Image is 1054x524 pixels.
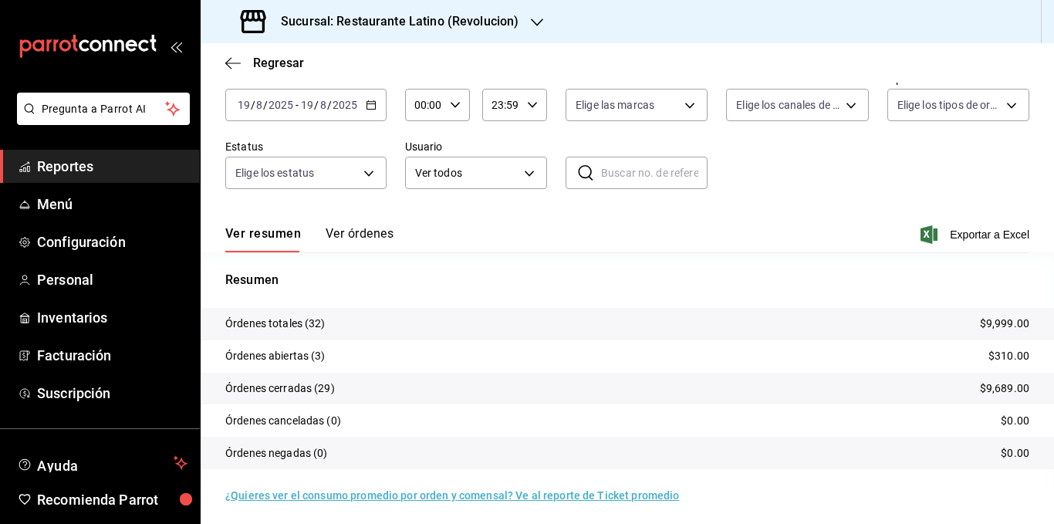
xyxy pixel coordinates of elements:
[988,348,1029,364] p: $310.00
[326,226,394,252] button: Ver órdenes
[225,271,1029,289] p: Resumen
[37,232,187,252] span: Configuración
[576,97,654,113] span: Elige las marcas
[980,316,1029,332] p: $9,999.00
[1001,413,1029,429] p: $0.00
[924,225,1029,244] button: Exportar a Excel
[601,157,708,188] input: Buscar no. de referencia
[37,345,187,366] span: Facturación
[225,226,394,252] div: navigation tabs
[269,12,519,31] h3: Sucursal: Restaurante Latino (Revolucion)
[37,156,187,177] span: Reportes
[263,99,268,111] span: /
[482,73,547,84] label: Hora fin
[405,73,470,84] label: Hora inicio
[268,99,294,111] input: ----
[11,112,190,128] a: Pregunta a Parrot AI
[42,101,166,117] span: Pregunta a Parrot AI
[897,97,1001,113] span: Elige los tipos de orden
[251,99,255,111] span: /
[225,413,341,429] p: Órdenes canceladas (0)
[225,348,326,364] p: Órdenes abiertas (3)
[300,99,314,111] input: --
[37,383,187,404] span: Suscripción
[296,99,299,111] span: -
[225,445,328,461] p: Órdenes negadas (0)
[170,40,182,52] button: open_drawer_menu
[253,56,304,70] span: Regresar
[225,56,304,70] button: Regresar
[405,141,547,152] label: Usuario
[17,93,190,125] button: Pregunta a Parrot AI
[37,269,187,290] span: Personal
[736,97,839,113] span: Elige los canales de venta
[37,454,167,472] span: Ayuda
[37,194,187,215] span: Menú
[225,226,301,252] button: Ver resumen
[37,489,187,510] span: Recomienda Parrot
[235,165,314,181] span: Elige los estatus
[225,73,387,84] label: Fecha
[225,489,679,502] a: ¿Quieres ver el consumo promedio por orden y comensal? Ve al reporte de Ticket promedio
[980,380,1029,397] p: $9,689.00
[327,99,332,111] span: /
[332,99,358,111] input: ----
[314,99,319,111] span: /
[225,380,335,397] p: Órdenes cerradas (29)
[225,316,326,332] p: Órdenes totales (32)
[255,99,263,111] input: --
[237,99,251,111] input: --
[1001,445,1029,461] p: $0.00
[319,99,327,111] input: --
[415,165,519,181] span: Ver todos
[225,141,387,152] label: Estatus
[37,307,187,328] span: Inventarios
